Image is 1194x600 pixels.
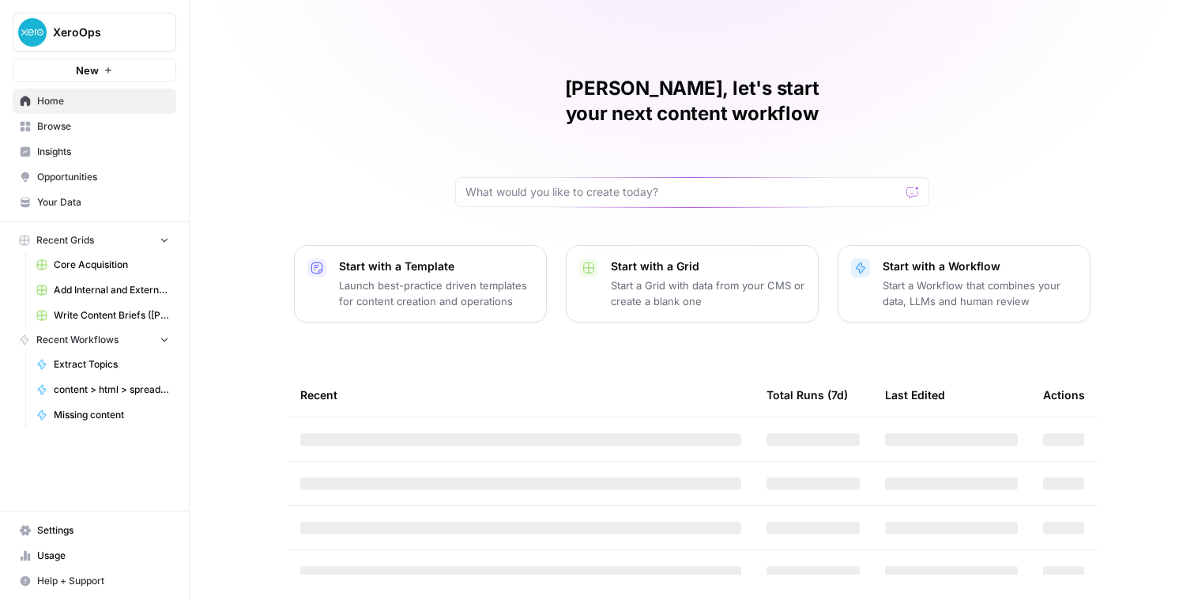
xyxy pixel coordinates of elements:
input: What would you like to create today? [465,184,900,200]
p: Start a Workflow that combines your data, LLMs and human review [883,277,1077,309]
h1: [PERSON_NAME], let's start your next content workflow [455,76,929,126]
span: Usage [37,549,169,563]
span: Insights [37,145,169,159]
span: Add Internal and External Links ([PERSON_NAME]) [54,283,169,297]
span: Browse [37,119,169,134]
p: Start with a Grid [611,258,805,274]
button: Start with a TemplateLaunch best-practice driven templates for content creation and operations [294,245,547,323]
a: Insights [13,139,176,164]
a: Settings [13,518,176,543]
a: Core Acquisition [29,252,176,277]
span: Home [37,94,169,108]
span: Write Content Briefs ([PERSON_NAME]) [54,308,169,323]
div: Last Edited [885,373,945,417]
span: Settings [37,523,169,538]
button: New [13,58,176,82]
span: Core Acquisition [54,258,169,272]
span: XeroOps [53,25,149,40]
button: Recent Grids [13,228,176,252]
a: content > html > spreadsheet [29,377,176,402]
a: Missing content [29,402,176,428]
span: content > html > spreadsheet [54,383,169,397]
span: Recent Workflows [36,333,119,347]
div: Actions [1043,373,1085,417]
span: Your Data [37,195,169,209]
span: Opportunities [37,170,169,184]
span: New [76,62,99,78]
a: Extract Topics [29,352,176,377]
a: Usage [13,543,176,568]
a: Write Content Briefs ([PERSON_NAME]) [29,303,176,328]
a: Opportunities [13,164,176,190]
a: Add Internal and External Links ([PERSON_NAME]) [29,277,176,303]
div: Total Runs (7d) [766,373,848,417]
a: Browse [13,114,176,139]
button: Recent Workflows [13,328,176,352]
button: Help + Support [13,568,176,594]
button: Workspace: XeroOps [13,13,176,52]
a: Home [13,89,176,114]
span: Extract Topics [54,357,169,372]
a: Your Data [13,190,176,215]
img: XeroOps Logo [18,18,47,47]
p: Start a Grid with data from your CMS or create a blank one [611,277,805,309]
span: Help + Support [37,574,169,588]
button: Start with a GridStart a Grid with data from your CMS or create a blank one [566,245,819,323]
span: Missing content [54,408,169,422]
button: Start with a WorkflowStart a Workflow that combines your data, LLMs and human review [838,245,1090,323]
p: Start with a Workflow [883,258,1077,274]
p: Start with a Template [339,258,533,274]
span: Recent Grids [36,233,94,247]
p: Launch best-practice driven templates for content creation and operations [339,277,533,309]
div: Recent [300,373,741,417]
